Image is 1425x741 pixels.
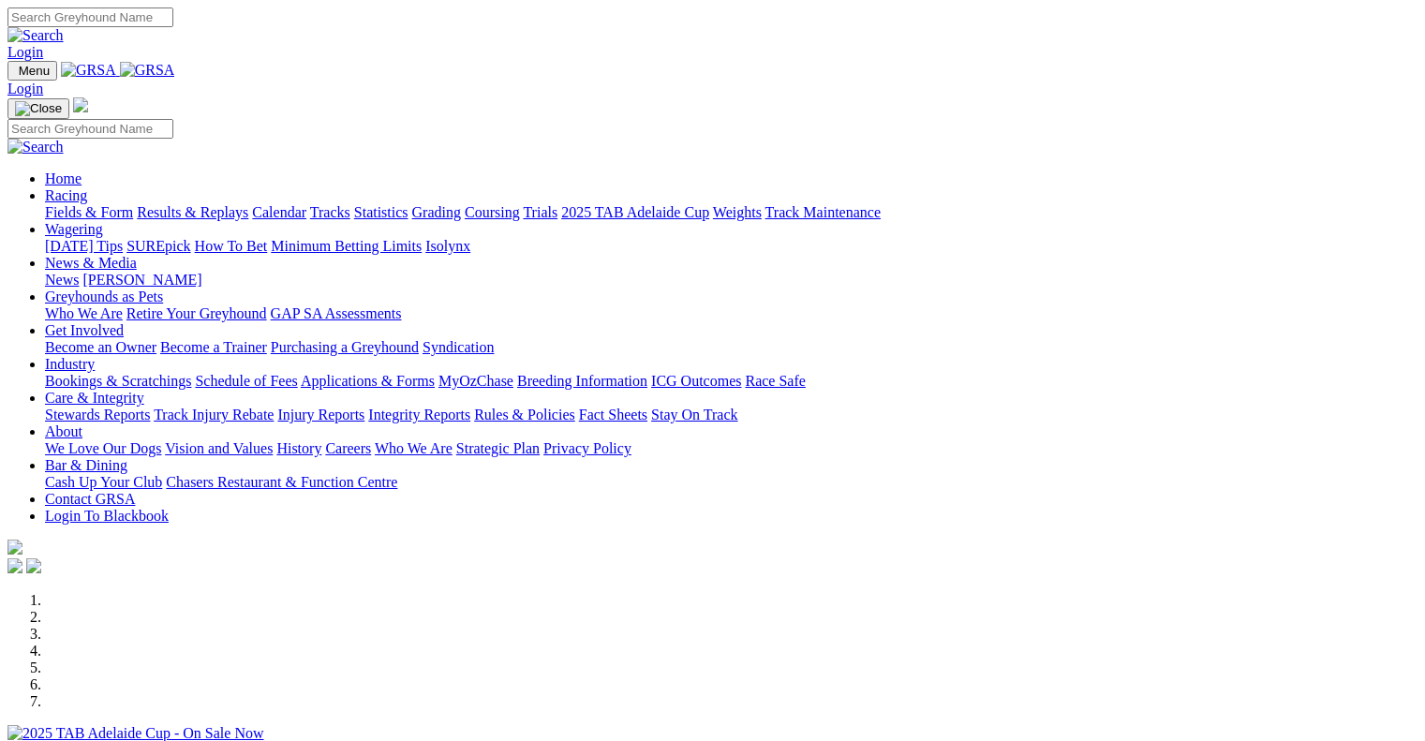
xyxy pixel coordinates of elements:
div: Racing [45,204,1418,221]
img: Search [7,27,64,44]
a: Tracks [310,204,350,220]
a: Login [7,44,43,60]
a: [PERSON_NAME] [82,272,201,288]
a: Schedule of Fees [195,373,297,389]
a: History [276,440,321,456]
span: Menu [19,64,50,78]
a: Cash Up Your Club [45,474,162,490]
a: Calendar [252,204,306,220]
a: How To Bet [195,238,268,254]
a: Stay On Track [651,407,737,422]
a: Track Injury Rebate [154,407,274,422]
a: Injury Reports [277,407,364,422]
a: Fact Sheets [579,407,647,422]
a: Become a Trainer [160,339,267,355]
a: Applications & Forms [301,373,435,389]
a: Track Maintenance [765,204,881,220]
a: Wagering [45,221,103,237]
img: Search [7,139,64,156]
a: Syndication [423,339,494,355]
a: Become an Owner [45,339,156,355]
a: Purchasing a Greyhound [271,339,419,355]
a: Integrity Reports [368,407,470,422]
div: Get Involved [45,339,1418,356]
a: MyOzChase [438,373,513,389]
a: Chasers Restaurant & Function Centre [166,474,397,490]
div: Industry [45,373,1418,390]
input: Search [7,119,173,139]
a: Bar & Dining [45,457,127,473]
a: Greyhounds as Pets [45,289,163,304]
a: Minimum Betting Limits [271,238,422,254]
input: Search [7,7,173,27]
a: ICG Outcomes [651,373,741,389]
img: GRSA [120,62,175,79]
div: Greyhounds as Pets [45,305,1418,322]
img: logo-grsa-white.png [73,97,88,112]
a: Industry [45,356,95,372]
a: Coursing [465,204,520,220]
a: News & Media [45,255,137,271]
a: SUREpick [126,238,190,254]
img: twitter.svg [26,558,41,573]
a: Who We Are [45,305,123,321]
a: Retire Your Greyhound [126,305,267,321]
a: Vision and Values [165,440,273,456]
a: 2025 TAB Adelaide Cup [561,204,709,220]
a: News [45,272,79,288]
img: facebook.svg [7,558,22,573]
a: Privacy Policy [543,440,631,456]
a: About [45,423,82,439]
a: Who We Are [375,440,453,456]
a: Fields & Form [45,204,133,220]
a: Login To Blackbook [45,508,169,524]
a: Racing [45,187,87,203]
div: Wagering [45,238,1418,255]
a: Breeding Information [517,373,647,389]
a: Weights [713,204,762,220]
a: Isolynx [425,238,470,254]
a: Contact GRSA [45,491,135,507]
div: About [45,440,1418,457]
img: logo-grsa-white.png [7,540,22,555]
div: News & Media [45,272,1418,289]
a: Login [7,81,43,96]
img: Close [15,101,62,116]
a: Get Involved [45,322,124,338]
a: Results & Replays [137,204,248,220]
a: Rules & Policies [474,407,575,422]
a: Home [45,170,82,186]
div: Care & Integrity [45,407,1418,423]
a: Stewards Reports [45,407,150,422]
div: Bar & Dining [45,474,1418,491]
a: Strategic Plan [456,440,540,456]
img: GRSA [61,62,116,79]
button: Toggle navigation [7,61,57,81]
a: GAP SA Assessments [271,305,402,321]
a: Bookings & Scratchings [45,373,191,389]
a: Careers [325,440,371,456]
a: Race Safe [745,373,805,389]
a: Statistics [354,204,408,220]
a: We Love Our Dogs [45,440,161,456]
button: Toggle navigation [7,98,69,119]
a: Trials [523,204,557,220]
a: [DATE] Tips [45,238,123,254]
a: Care & Integrity [45,390,144,406]
a: Grading [412,204,461,220]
